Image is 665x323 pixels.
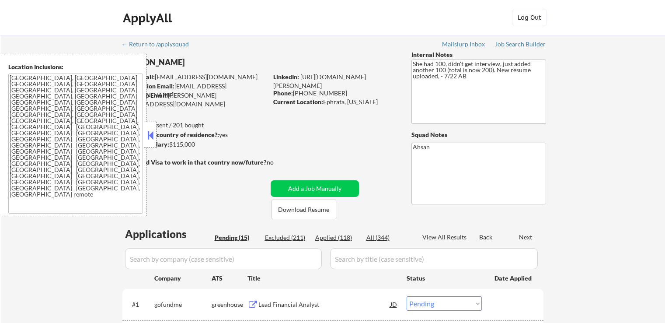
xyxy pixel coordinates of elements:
[273,89,293,97] strong: Phone:
[422,233,469,242] div: View All Results
[122,121,268,130] div: 118 sent / 201 bought
[330,248,538,269] input: Search by title (case sensitive)
[154,274,212,283] div: Company
[390,296,398,312] div: JD
[442,41,486,49] a: Mailslurp Inbox
[122,158,268,166] strong: Will need Visa to work in that country now/future?:
[495,41,546,47] div: Job Search Builder
[519,233,533,242] div: Next
[273,98,323,105] strong: Current Location:
[122,57,302,68] div: [PERSON_NAME]
[8,63,143,71] div: Location Inclusions:
[366,233,410,242] div: All (344)
[273,89,397,98] div: [PHONE_NUMBER]
[272,200,336,219] button: Download Resume
[495,41,546,49] a: Job Search Builder
[407,270,482,286] div: Status
[132,300,147,309] div: #1
[123,82,268,99] div: [EMAIL_ADDRESS][DOMAIN_NAME]
[267,158,292,167] div: no
[122,130,265,139] div: yes
[271,180,359,197] button: Add a Job Manually
[122,140,268,149] div: $115,000
[512,9,547,26] button: Log Out
[315,233,359,242] div: Applied (118)
[265,233,309,242] div: Excluded (211)
[479,233,493,242] div: Back
[273,73,366,89] a: [URL][DOMAIN_NAME][PERSON_NAME]
[411,50,546,59] div: Internal Notes
[122,131,219,138] strong: Can work in country of residence?:
[273,98,397,106] div: Ephrata, [US_STATE]
[494,274,533,283] div: Date Applied
[123,73,268,81] div: [EMAIL_ADDRESS][DOMAIN_NAME]
[247,274,398,283] div: Title
[212,274,247,283] div: ATS
[123,11,174,25] div: ApplyAll
[154,300,212,309] div: gofundme
[258,300,390,309] div: Lead Financial Analyst
[215,233,258,242] div: Pending (15)
[442,41,486,47] div: Mailslurp Inbox
[411,130,546,139] div: Squad Notes
[212,300,247,309] div: greenhouse
[122,41,197,47] div: ← Return to /applysquad
[125,229,212,239] div: Applications
[125,248,322,269] input: Search by company (case sensitive)
[122,91,268,108] div: [PERSON_NAME][EMAIL_ADDRESS][DOMAIN_NAME]
[273,73,299,81] strong: LinkedIn:
[122,41,197,49] a: ← Return to /applysquad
